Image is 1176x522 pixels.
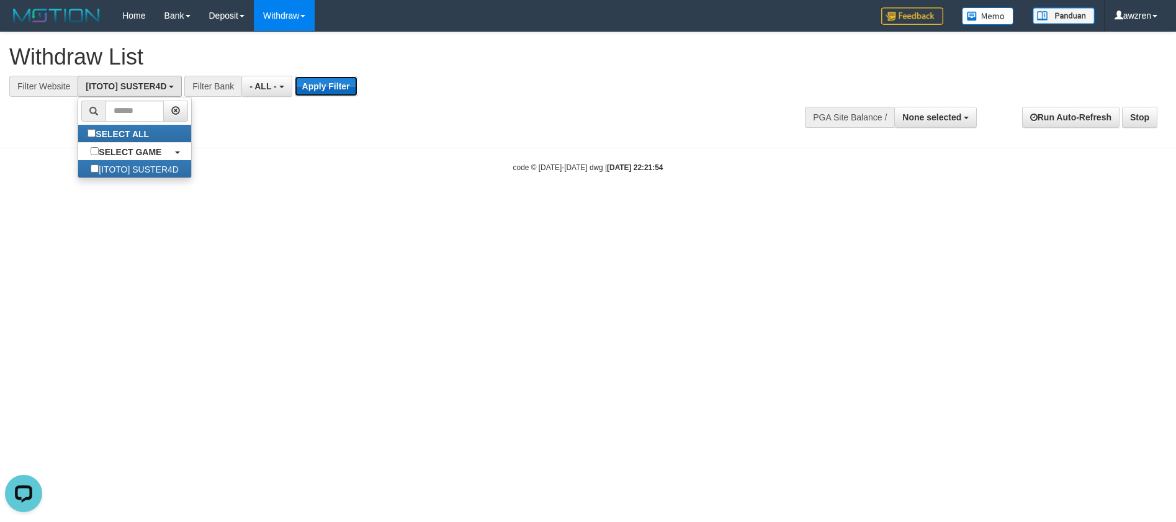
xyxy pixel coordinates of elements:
[78,76,182,97] button: [ITOTO] SUSTER4D
[249,81,277,91] span: - ALL -
[78,143,191,160] a: SELECT GAME
[9,6,104,25] img: MOTION_logo.png
[184,76,241,97] div: Filter Bank
[99,147,161,157] b: SELECT GAME
[241,76,292,97] button: - ALL -
[805,107,894,128] div: PGA Site Balance /
[9,45,771,70] h1: Withdraw List
[86,81,166,91] span: [ITOTO] SUSTER4D
[91,147,99,155] input: SELECT GAME
[607,163,663,172] strong: [DATE] 22:21:54
[894,107,977,128] button: None selected
[9,76,78,97] div: Filter Website
[78,160,191,178] label: [ITOTO] SUSTER4D
[295,76,357,96] button: Apply Filter
[78,125,161,142] label: SELECT ALL
[902,112,961,122] span: None selected
[881,7,943,25] img: Feedback.jpg
[513,163,663,172] small: code © [DATE]-[DATE] dwg |
[1122,107,1157,128] a: Stop
[962,7,1014,25] img: Button%20Memo.svg
[1022,107,1120,128] a: Run Auto-Refresh
[91,164,99,173] input: [ITOTO] SUSTER4D
[88,129,96,137] input: SELECT ALL
[5,5,42,42] button: Open LiveChat chat widget
[1033,7,1095,24] img: panduan.png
